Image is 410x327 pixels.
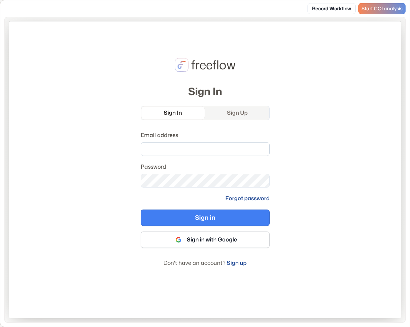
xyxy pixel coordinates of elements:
[225,194,270,203] a: Forgot password
[141,106,205,120] a: Sign In
[141,259,270,267] p: Don't have an account?
[227,260,247,266] a: Sign up
[141,210,270,226] button: Sign in
[141,131,266,139] label: Email address
[141,232,270,248] button: Sign in with Google
[188,85,222,98] h2: Sign In
[362,6,402,12] span: Start COI analysis
[307,3,356,14] a: Record Workflow
[141,163,266,171] label: Password
[358,3,406,14] a: Start COI analysis
[205,106,269,120] a: Sign Up
[191,56,235,74] p: freeflow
